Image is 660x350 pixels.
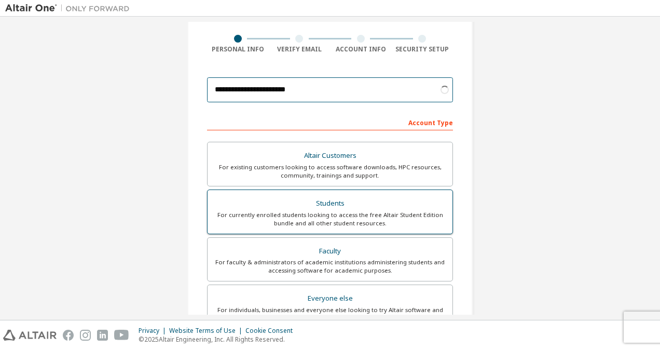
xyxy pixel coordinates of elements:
img: facebook.svg [63,330,74,341]
div: For currently enrolled students looking to access the free Altair Student Edition bundle and all ... [214,211,446,227]
div: For individuals, businesses and everyone else looking to try Altair software and explore our prod... [214,306,446,322]
img: linkedin.svg [97,330,108,341]
div: Account Info [330,45,392,53]
img: Altair One [5,3,135,14]
div: Faculty [214,244,446,259]
p: © 2025 Altair Engineering, Inc. All Rights Reserved. [139,335,299,344]
div: Privacy [139,327,169,335]
div: Security Setup [392,45,453,53]
div: Verify Email [269,45,331,53]
div: Everyone else [214,291,446,306]
img: instagram.svg [80,330,91,341]
div: For faculty & administrators of academic institutions administering students and accessing softwa... [214,258,446,275]
div: Students [214,196,446,211]
div: Website Terms of Use [169,327,245,335]
div: Cookie Consent [245,327,299,335]
img: youtube.svg [114,330,129,341]
div: For existing customers looking to access software downloads, HPC resources, community, trainings ... [214,163,446,180]
div: Account Type [207,114,453,130]
img: altair_logo.svg [3,330,57,341]
div: Personal Info [207,45,269,53]
div: Altair Customers [214,149,446,163]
